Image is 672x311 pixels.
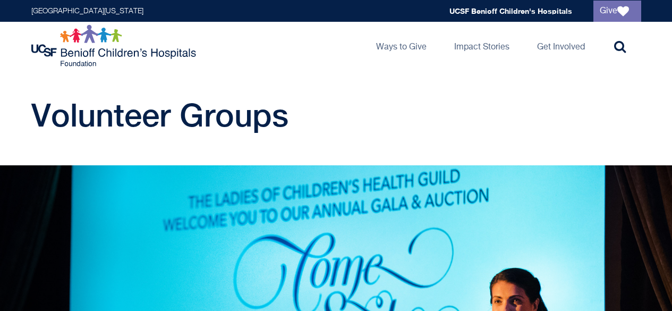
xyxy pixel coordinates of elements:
a: UCSF Benioff Children's Hospitals [449,6,572,15]
a: Impact Stories [446,22,518,70]
a: Ways to Give [368,22,435,70]
a: Give [593,1,641,22]
a: [GEOGRAPHIC_DATA][US_STATE] [31,7,143,15]
span: Volunteer Groups [31,96,288,133]
a: Get Involved [529,22,593,70]
img: Logo for UCSF Benioff Children's Hospitals Foundation [31,24,199,67]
